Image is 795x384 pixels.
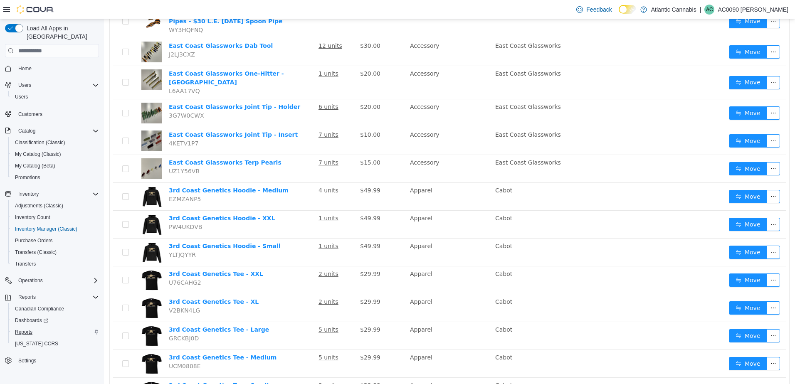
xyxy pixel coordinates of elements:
[215,224,235,230] u: 1 units
[215,196,235,202] u: 1 units
[12,304,67,314] a: Canadian Compliance
[15,189,99,199] span: Inventory
[37,167,58,188] img: 3rd Coast Genetics Hoodie - Medium hero shot
[8,160,102,172] button: My Catalog (Beta)
[663,338,676,351] button: icon: ellipsis
[391,307,408,314] span: Cabot
[718,5,788,15] p: AC0090 [PERSON_NAME]
[303,164,388,192] td: Apparel
[303,47,388,80] td: Accessory
[18,128,35,134] span: Catalog
[65,32,91,39] span: J2LJ3CXZ
[65,112,194,119] a: East Coast Glassworks Joint Tip - Insert
[663,57,676,70] button: icon: ellipsis
[663,254,676,268] button: icon: ellipsis
[8,172,102,183] button: Promotions
[37,278,58,299] img: 3rd Coast Genetics Tee - XL hero shot
[12,304,99,314] span: Canadian Compliance
[12,339,62,349] a: [US_STATE] CCRS
[12,138,99,148] span: Classification (Classic)
[663,199,676,212] button: icon: ellipsis
[65,307,165,314] a: 3rd Coast Genetics Tee - Large
[215,307,235,314] u: 5 units
[18,65,32,72] span: Home
[65,84,196,91] a: East Coast Glassworks Joint Tip - Holder
[15,329,32,335] span: Reports
[706,5,713,15] span: AC
[65,69,96,75] span: L6AA17VQ
[65,51,180,66] a: East Coast Glassworks One-Hitter - [GEOGRAPHIC_DATA]
[625,143,663,156] button: icon: swapMove
[12,327,99,337] span: Reports
[18,357,36,364] span: Settings
[215,51,235,58] u: 1 units
[65,344,97,350] span: UCM0808E
[12,315,52,325] a: Dashboards
[663,87,676,101] button: icon: ellipsis
[215,168,235,175] u: 4 units
[256,224,277,230] span: $49.99
[65,121,94,128] span: 4KETV1P7
[663,115,676,128] button: icon: ellipsis
[65,168,185,175] a: 3rd Coast Genetics Hoodie - Medium
[215,251,235,258] u: 2 units
[37,306,58,327] img: 3rd Coast Genetics Tee - Large hero shot
[215,335,235,342] u: 5 units
[256,51,277,58] span: $20.00
[37,50,58,71] img: East Coast Glassworks One-Hitter - Chillum hero shot
[625,57,663,70] button: icon: swapMove
[12,247,99,257] span: Transfers (Classic)
[15,126,99,136] span: Catalog
[17,5,54,14] img: Cova
[18,111,42,118] span: Customers
[15,355,99,366] span: Settings
[15,249,57,256] span: Transfers (Classic)
[573,1,615,18] a: Feedback
[256,168,277,175] span: $49.99
[12,172,99,182] span: Promotions
[256,279,277,286] span: $29.99
[391,224,408,230] span: Cabot
[15,189,42,199] button: Inventory
[8,258,102,270] button: Transfers
[625,26,663,39] button: icon: swapMove
[37,195,58,216] img: 3rd Coast Genetics Hoodie - XXL hero shot
[15,276,99,286] span: Operations
[12,339,99,349] span: Washington CCRS
[12,92,31,102] a: Users
[663,171,676,184] button: icon: ellipsis
[12,201,99,211] span: Adjustments (Classic)
[12,259,99,269] span: Transfers
[625,338,663,351] button: icon: swapMove
[625,171,663,184] button: icon: swapMove
[586,5,612,14] span: Feedback
[15,356,40,366] a: Settings
[256,251,277,258] span: $29.99
[18,82,31,89] span: Users
[8,137,102,148] button: Classification (Classic)
[303,192,388,219] td: Apparel
[2,108,102,120] button: Customers
[8,303,102,315] button: Canadian Compliance
[663,226,676,240] button: icon: ellipsis
[8,246,102,258] button: Transfers (Classic)
[625,254,663,268] button: icon: swapMove
[15,94,28,100] span: Users
[15,214,50,221] span: Inventory Count
[2,188,102,200] button: Inventory
[12,138,69,148] a: Classification (Classic)
[15,126,39,136] button: Catalog
[65,251,159,258] a: 3rd Coast Genetics Tee - XXL
[65,316,95,322] span: GRCKBJ0D
[65,140,178,147] a: East Coast Glassworks Terp Pearls
[65,279,155,286] a: 3rd Coast Genetics Tee - XL
[65,224,177,230] a: 3rd Coast Genetics Hoodie - Small
[391,251,408,258] span: Cabot
[8,200,102,212] button: Adjustments (Classic)
[619,5,636,14] input: Dark Mode
[12,236,56,246] a: Purchase Orders
[256,140,277,147] span: $15.00
[65,204,98,211] span: PW4UKDVB
[256,335,277,342] span: $29.99
[12,161,99,171] span: My Catalog (Beta)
